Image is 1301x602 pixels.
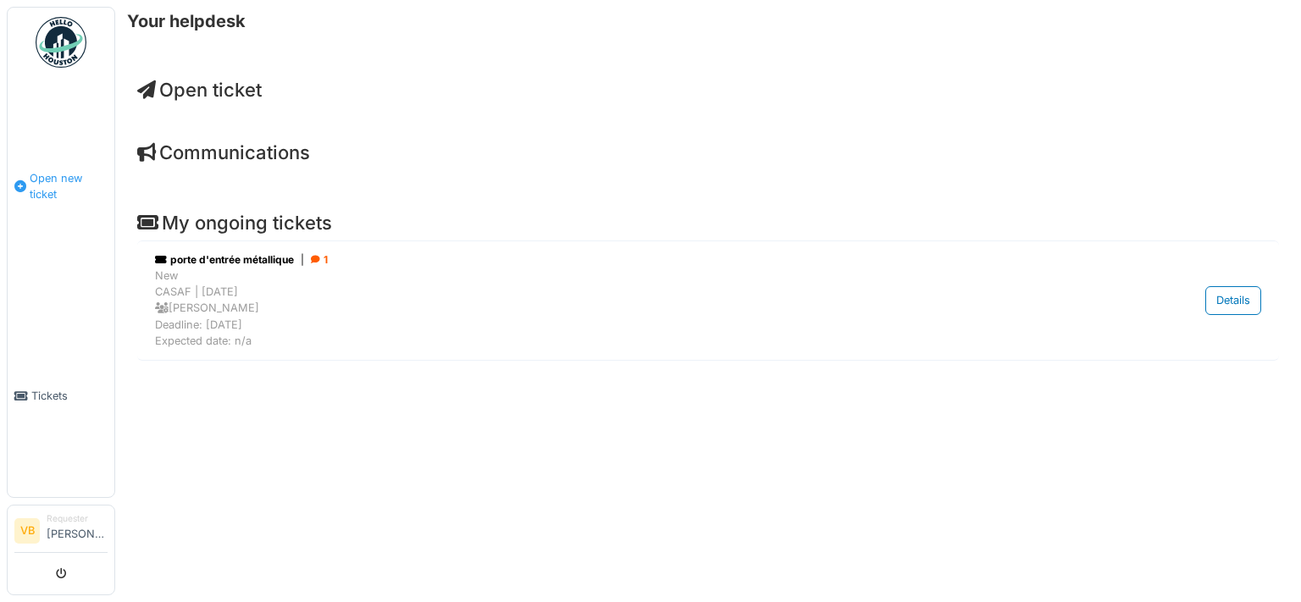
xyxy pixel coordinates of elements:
div: New CASAF | [DATE] [PERSON_NAME] Deadline: [DATE] Expected date: n/a [155,268,1085,349]
a: Tickets [8,295,114,498]
a: Open ticket [137,79,262,101]
a: VB Requester[PERSON_NAME] [14,512,108,553]
h4: Communications [137,141,1279,163]
div: Requester [47,512,108,525]
a: porte d'entrée métallique| 1 NewCASAF | [DATE] [PERSON_NAME]Deadline: [DATE]Expected date: n/a De... [151,248,1265,353]
div: porte d'entrée métallique [155,252,1085,268]
li: VB [14,518,40,544]
a: Open new ticket [8,77,114,295]
li: [PERSON_NAME] [47,512,108,549]
img: Badge_color-CXgf-gQk.svg [36,17,86,68]
span: Open new ticket [30,170,108,202]
h4: My ongoing tickets [137,212,1279,234]
span: Tickets [31,388,108,404]
div: Details [1205,286,1261,314]
div: 1 [311,252,328,268]
span: | [301,252,304,268]
h6: Your helpdesk [127,11,246,31]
